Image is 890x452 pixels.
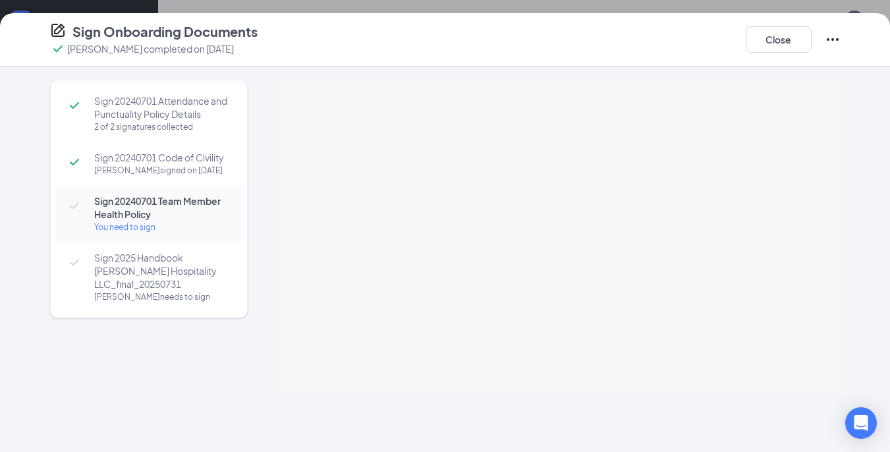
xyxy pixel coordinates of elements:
[94,151,229,164] span: Sign 20240701 Code of Civility
[94,194,229,221] span: Sign 20240701 Team Member Health Policy
[67,98,82,113] svg: Checkmark
[94,164,229,177] div: [PERSON_NAME] signed on [DATE]
[67,154,82,170] svg: Checkmark
[94,94,229,121] span: Sign 20240701 Attendance and Punctuality Policy Details
[72,22,258,41] h4: Sign Onboarding Documents
[67,42,234,55] p: [PERSON_NAME] completed on [DATE]
[67,198,82,213] svg: Checkmark
[845,407,877,439] div: Open Intercom Messenger
[67,254,82,270] svg: Checkmark
[94,121,229,134] div: 2 of 2 signatures collected
[825,32,841,47] svg: Ellipses
[50,41,66,57] svg: Checkmark
[94,251,229,291] span: Sign 2025 Handbook [PERSON_NAME] Hospitality LLC_final_20250731
[94,221,229,234] div: You need to sign
[50,22,66,38] svg: CompanyDocumentIcon
[94,291,229,304] div: [PERSON_NAME] needs to sign
[746,26,812,53] button: Close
